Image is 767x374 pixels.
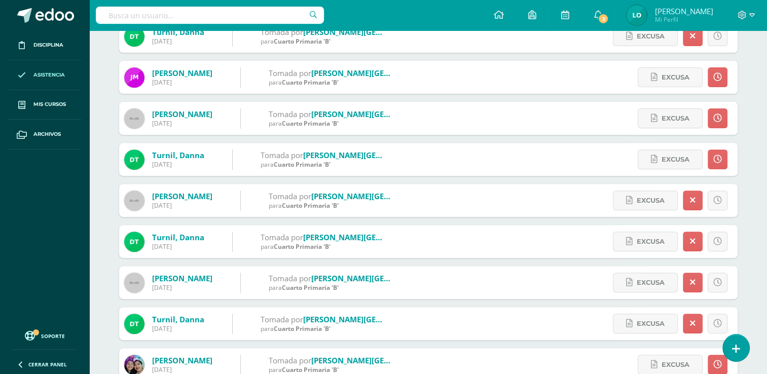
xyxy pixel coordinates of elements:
[152,160,204,169] div: [DATE]
[282,78,339,87] span: Cuarto Primaria 'B'
[637,314,665,333] span: Excusa
[152,27,204,37] a: Turnil, Danna
[282,283,339,292] span: Cuarto Primaria 'B'
[8,30,81,60] a: Disciplina
[152,365,212,374] div: [DATE]
[33,130,61,138] span: Archivos
[638,149,703,169] a: Excusa
[662,109,689,128] span: Excusa
[637,191,665,210] span: Excusa
[303,150,441,160] a: [PERSON_NAME][GEOGRAPHIC_DATA]
[152,232,204,242] a: Turnil, Danna
[124,273,144,293] img: 60x60
[311,109,449,119] a: [PERSON_NAME][GEOGRAPHIC_DATA]
[627,5,647,25] img: 3741b5ecfe3cf2bdabaa89a223feb945.png
[269,283,390,292] div: para
[613,232,678,251] a: Excusa
[638,67,703,87] a: Excusa
[654,15,713,24] span: Mi Perfil
[152,150,204,160] a: Turnil, Danna
[613,191,678,210] a: Excusa
[269,191,311,201] span: Tomada por
[33,71,65,79] span: Asistencia
[124,26,144,47] img: d687a784a805a7b8a851e083a4b195ac.png
[274,37,331,46] span: Cuarto Primaria 'B'
[261,37,382,46] div: para
[152,283,212,292] div: [DATE]
[269,201,390,210] div: para
[152,242,204,251] div: [DATE]
[269,119,390,128] div: para
[282,201,339,210] span: Cuarto Primaria 'B'
[261,232,303,242] span: Tomada por
[8,90,81,120] a: Mis cursos
[261,150,303,160] span: Tomada por
[303,27,441,37] a: [PERSON_NAME][GEOGRAPHIC_DATA]
[662,68,689,87] span: Excusa
[269,355,311,365] span: Tomada por
[274,160,331,169] span: Cuarto Primaria 'B'
[124,314,144,334] img: d687a784a805a7b8a851e083a4b195ac.png
[662,150,689,169] span: Excusa
[637,232,665,251] span: Excusa
[269,365,390,374] div: para
[654,6,713,16] span: [PERSON_NAME]
[12,328,77,342] a: Soporte
[598,13,609,24] span: 2
[261,160,382,169] div: para
[613,26,678,46] a: Excusa
[269,109,311,119] span: Tomada por
[124,108,144,129] img: 60x60
[8,120,81,149] a: Archivos
[261,242,382,251] div: para
[638,108,703,128] a: Excusa
[124,149,144,170] img: d687a784a805a7b8a851e083a4b195ac.png
[303,232,441,242] a: [PERSON_NAME][GEOGRAPHIC_DATA]
[282,365,339,374] span: Cuarto Primaria 'B'
[124,67,144,88] img: 99343d1baa0c9e2ced53139afc9ee4ee.png
[152,109,212,119] a: [PERSON_NAME]
[613,273,678,292] a: Excusa
[124,191,144,211] img: 60x60
[8,60,81,90] a: Asistencia
[662,355,689,374] span: Excusa
[637,273,665,292] span: Excusa
[152,37,204,46] div: [DATE]
[613,314,678,333] a: Excusa
[96,7,324,24] input: Busca un usuario...
[261,27,303,37] span: Tomada por
[282,119,339,128] span: Cuarto Primaria 'B'
[261,314,303,324] span: Tomada por
[311,355,449,365] a: [PERSON_NAME][GEOGRAPHIC_DATA]
[311,273,449,283] a: [PERSON_NAME][GEOGRAPHIC_DATA]
[124,232,144,252] img: d687a784a805a7b8a851e083a4b195ac.png
[28,361,67,368] span: Cerrar panel
[152,314,204,324] a: Turnil, Danna
[303,314,441,324] a: [PERSON_NAME][GEOGRAPHIC_DATA]
[41,332,65,340] span: Soporte
[152,68,212,78] a: [PERSON_NAME]
[269,78,390,87] div: para
[152,191,212,201] a: [PERSON_NAME]
[311,191,449,201] a: [PERSON_NAME][GEOGRAPHIC_DATA]
[152,78,212,87] div: [DATE]
[269,68,311,78] span: Tomada por
[637,27,665,46] span: Excusa
[33,100,66,108] span: Mis cursos
[152,355,212,365] a: [PERSON_NAME]
[152,324,204,333] div: [DATE]
[274,324,331,333] span: Cuarto Primaria 'B'
[33,41,63,49] span: Disciplina
[261,324,382,333] div: para
[152,119,212,128] div: [DATE]
[152,201,212,210] div: [DATE]
[269,273,311,283] span: Tomada por
[274,242,331,251] span: Cuarto Primaria 'B'
[152,273,212,283] a: [PERSON_NAME]
[311,68,449,78] a: [PERSON_NAME][GEOGRAPHIC_DATA]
